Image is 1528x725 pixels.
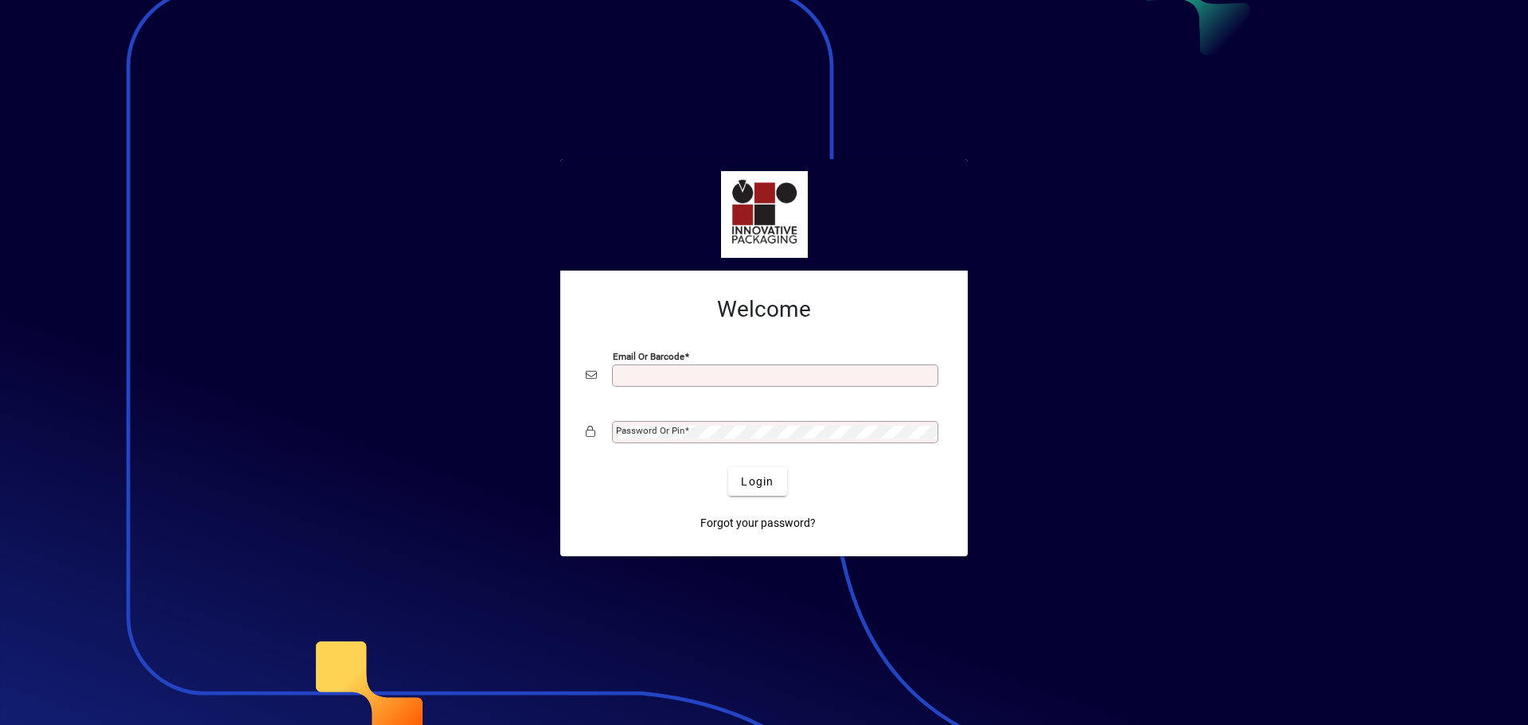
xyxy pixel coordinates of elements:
button: Login [728,467,786,496]
h2: Welcome [586,296,942,323]
mat-label: Password or Pin [616,425,684,436]
span: Login [741,474,774,490]
a: Forgot your password? [694,509,822,537]
span: Forgot your password? [700,515,816,532]
mat-label: Email or Barcode [613,351,684,362]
